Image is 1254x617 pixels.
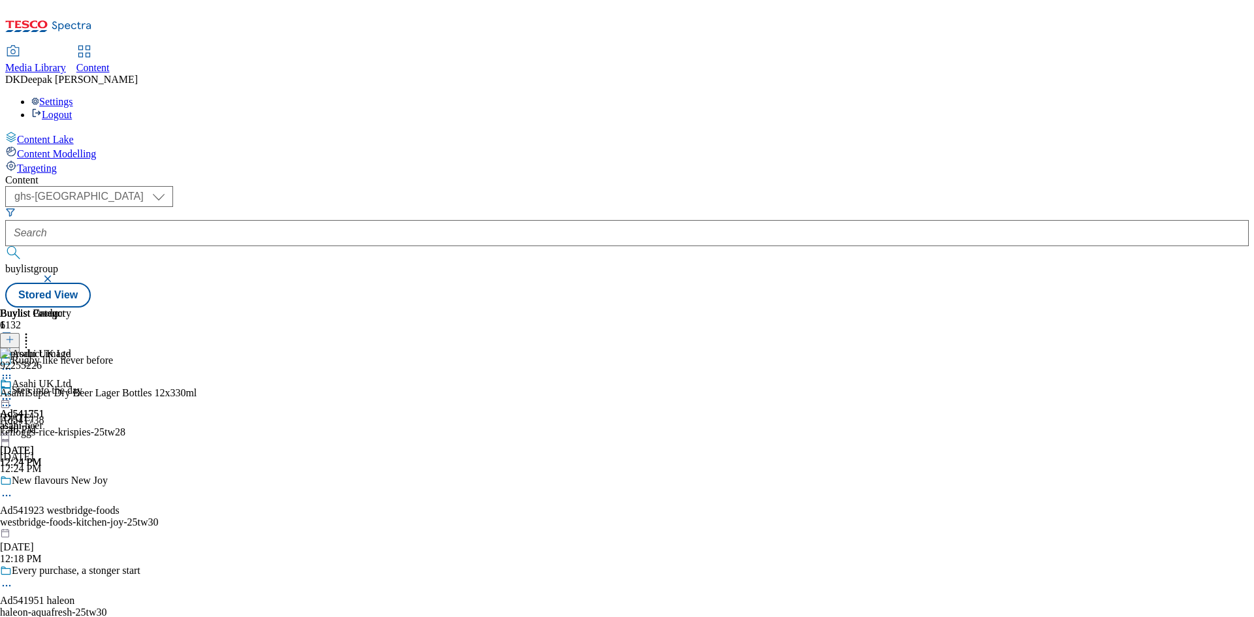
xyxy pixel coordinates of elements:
[5,283,91,308] button: Stored View
[76,46,110,74] a: Content
[5,220,1249,246] input: Search
[31,109,72,120] a: Logout
[17,148,96,159] span: Content Modelling
[5,160,1249,174] a: Targeting
[31,96,73,107] a: Settings
[5,74,20,85] span: DK
[5,207,16,217] svg: Search Filters
[5,174,1249,186] div: Content
[17,134,74,145] span: Content Lake
[17,163,57,174] span: Targeting
[12,565,140,577] div: Every purchase, a stonger start
[5,62,66,73] span: Media Library
[12,475,108,486] div: New flavours New Joy
[20,74,138,85] span: Deepak [PERSON_NAME]
[5,263,58,274] span: buylistgroup
[76,62,110,73] span: Content
[5,146,1249,160] a: Content Modelling
[5,131,1249,146] a: Content Lake
[5,46,66,74] a: Media Library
